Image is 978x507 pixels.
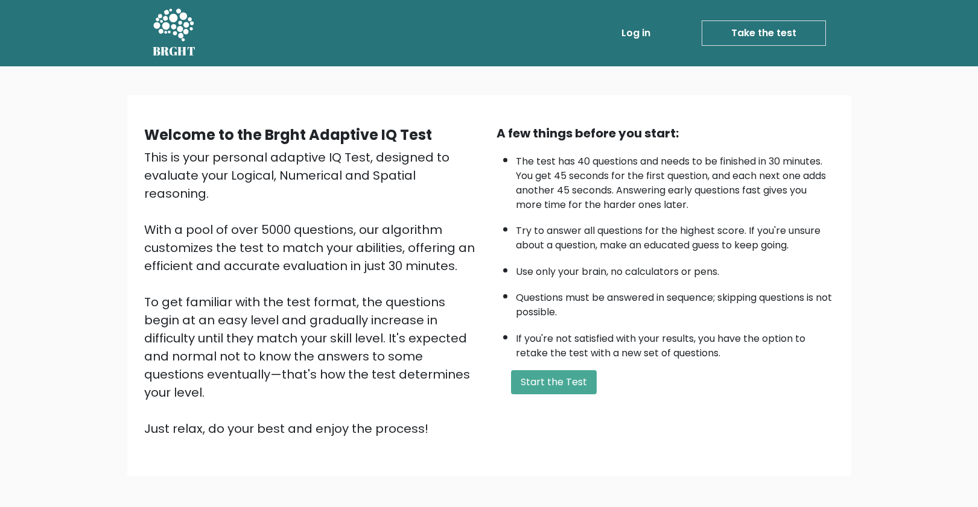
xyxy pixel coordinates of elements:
[153,5,196,61] a: BRGHT
[144,148,482,438] div: This is your personal adaptive IQ Test, designed to evaluate your Logical, Numerical and Spatial ...
[516,259,834,279] li: Use only your brain, no calculators or pens.
[516,148,834,212] li: The test has 40 questions and needs to be finished in 30 minutes. You get 45 seconds for the firs...
[516,326,834,361] li: If you're not satisfied with your results, you have the option to retake the test with a new set ...
[516,285,834,320] li: Questions must be answered in sequence; skipping questions is not possible.
[144,125,432,145] b: Welcome to the Brght Adaptive IQ Test
[153,44,196,58] h5: BRGHT
[617,21,655,45] a: Log in
[516,218,834,253] li: Try to answer all questions for the highest score. If you're unsure about a question, make an edu...
[497,124,834,142] div: A few things before you start:
[702,20,826,46] a: Take the test
[511,370,597,394] button: Start the Test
